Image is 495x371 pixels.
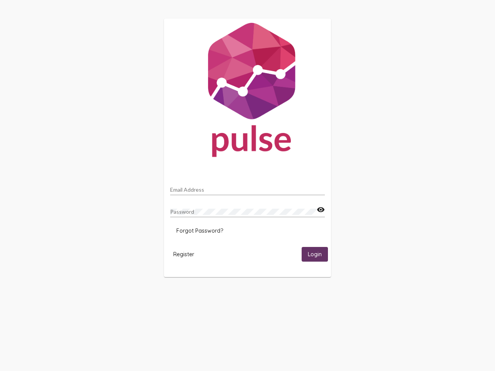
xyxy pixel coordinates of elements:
[302,247,328,261] button: Login
[308,251,322,258] span: Login
[176,227,223,234] span: Forgot Password?
[173,251,194,258] span: Register
[167,247,200,261] button: Register
[317,205,325,214] mat-icon: visibility
[170,224,229,238] button: Forgot Password?
[164,19,331,165] img: Pulse For Good Logo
